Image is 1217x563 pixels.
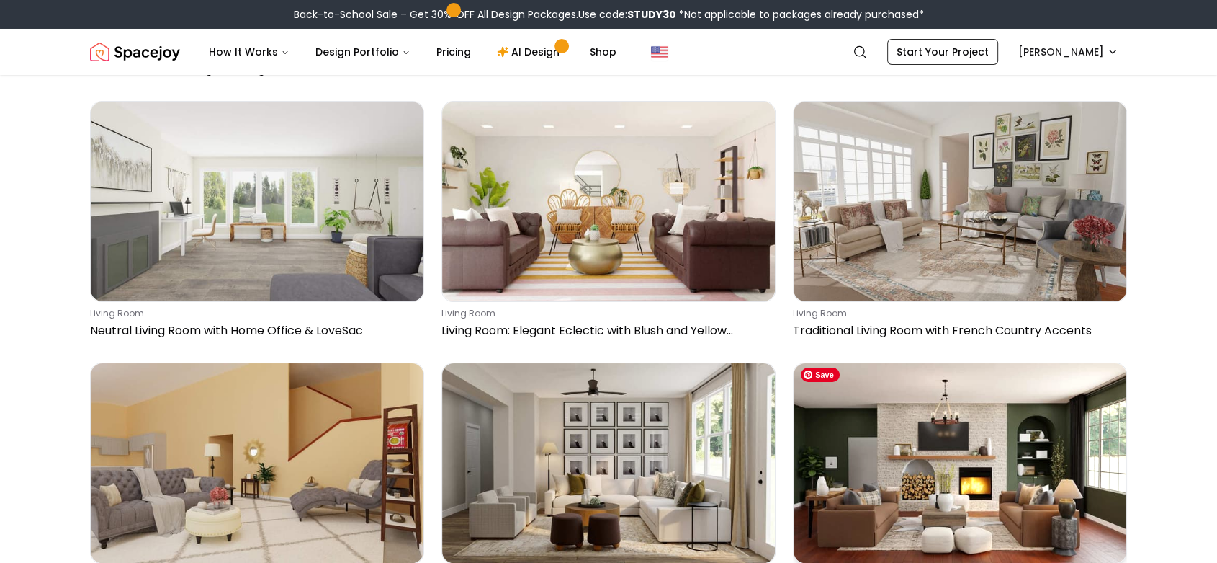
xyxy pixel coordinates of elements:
img: Spacejoy Logo [90,37,180,66]
a: Neutral Living Room with Home Office & LoveSacliving roomNeutral Living Room with Home Office & L... [90,101,424,345]
p: Living Room: Elegant Eclectic with Blush and Yellow Accents [441,322,770,340]
a: Shop [578,37,628,66]
b: STUDY30 [627,7,676,22]
img: Living Room: Elegant Eclectic with Blush and Yellow Accents [442,102,775,301]
img: Traditional Living Room with French Country Accents [794,102,1126,301]
a: Spacejoy [90,37,180,66]
a: Living Room: Elegant Eclectic with Blush and Yellow Accentsliving roomLiving Room: Elegant Eclect... [441,101,776,345]
span: Save [801,368,840,382]
img: Dark and Moody Living Room with Leather Sofas [794,363,1126,563]
nav: Main [197,37,628,66]
div: Back-to-School Sale – Get 30% OFF All Design Packages. [294,7,924,22]
nav: Global [90,29,1127,75]
button: Design Portfolio [304,37,422,66]
p: Traditional Living Room with French Country Accents [793,322,1121,340]
span: *Not applicable to packages already purchased* [676,7,924,22]
a: AI Design [485,37,575,66]
p: Neutral Living Room with Home Office & LoveSac [90,322,418,340]
img: United States [651,43,668,61]
a: Pricing [425,37,482,66]
p: living room [441,308,770,319]
a: Start Your Project [887,39,998,65]
p: living room [793,308,1121,319]
img: Neutral Living Room with Home Office & LoveSac [91,102,423,301]
p: living room [90,308,418,319]
button: How It Works [197,37,301,66]
button: [PERSON_NAME] [1010,39,1127,65]
a: Traditional Living Room with French Country Accentsliving roomTraditional Living Room with French... [793,101,1127,345]
span: Use code: [578,7,676,22]
img: Transitional Contemporary Living Area with Fireplace [442,363,775,563]
img: Elegant Living Room with Neutral Furniture [91,363,423,563]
